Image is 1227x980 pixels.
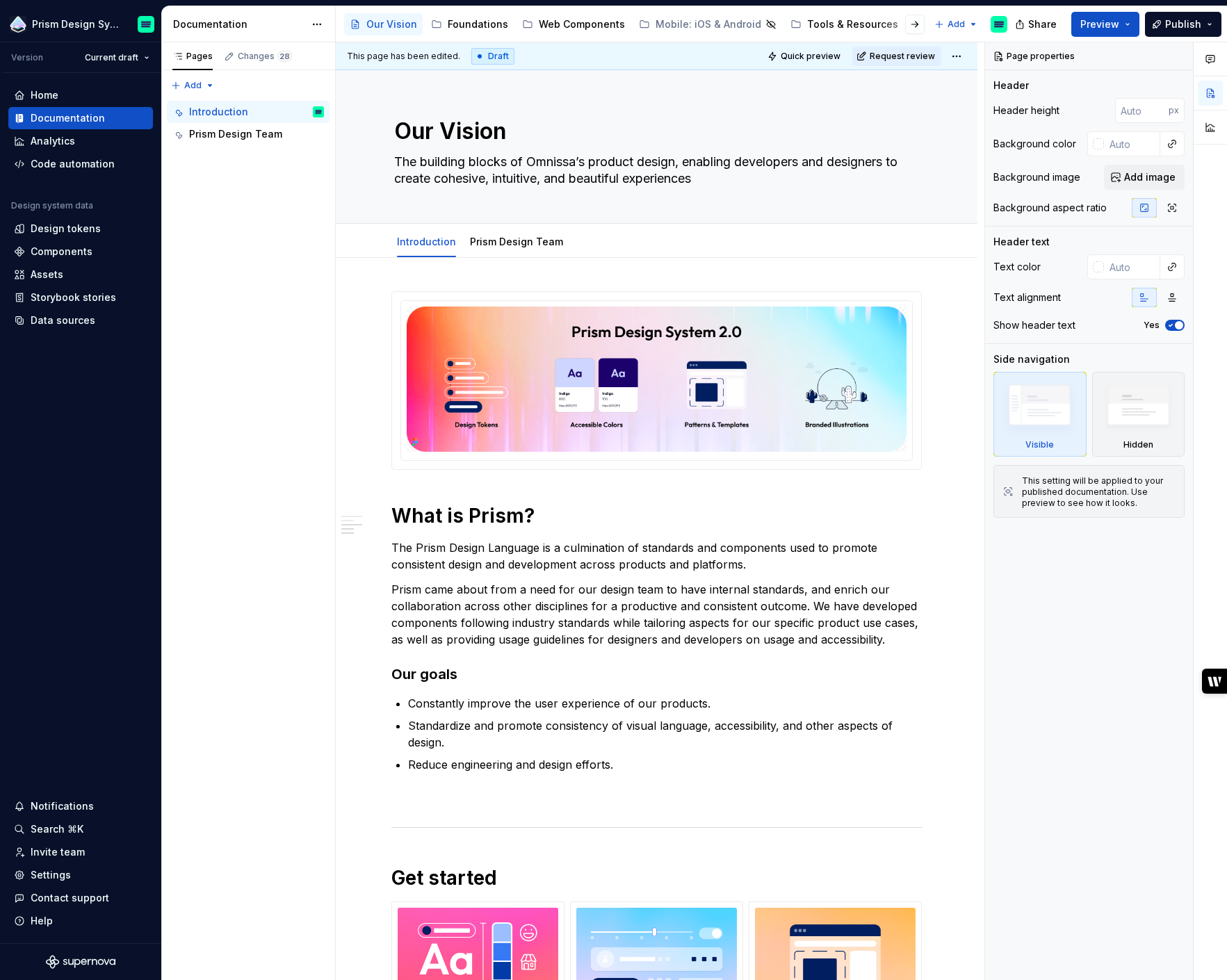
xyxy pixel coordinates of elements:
[189,105,248,119] div: Introduction
[366,17,417,31] div: Our Vision
[1123,439,1153,450] div: Hidden
[993,352,1070,366] div: Side navigation
[993,318,1075,332] div: Show header text
[656,17,761,31] div: Mobile: iOS & Android
[277,51,292,62] span: 28
[8,286,153,309] a: Storybook stories
[344,13,423,35] a: Our Vision
[408,717,922,751] p: Standardize and promote consistency of visual language, accessibility, and other aspects of design.
[167,76,219,95] button: Add
[167,101,330,145] div: Page tree
[1165,17,1201,31] span: Publish
[31,313,95,327] div: Data sources
[31,157,115,171] div: Code automation
[8,240,153,263] a: Components
[1008,12,1066,37] button: Share
[1104,131,1160,156] input: Auto
[1115,98,1169,123] input: Auto
[3,9,159,39] button: Prism Design SystemEmiliano Rodriguez
[991,16,1007,33] img: Emiliano Rodriguez
[408,756,922,773] p: Reduce engineering and design efforts.
[8,887,153,909] button: Contact support
[993,372,1087,457] div: Visible
[31,88,58,102] div: Home
[763,47,847,66] button: Quick preview
[31,222,101,236] div: Design tokens
[993,170,1080,184] div: Background image
[948,19,965,30] span: Add
[464,227,569,256] div: Prism Design Team
[344,10,927,38] div: Page tree
[470,236,563,247] a: Prism Design Team
[993,137,1076,151] div: Background color
[391,115,917,148] textarea: Our Vision
[870,51,935,62] span: Request review
[391,227,462,256] div: Introduction
[8,910,153,932] button: Help
[471,48,514,65] div: Draft
[31,111,105,125] div: Documentation
[807,17,898,31] div: Tools & Resources
[391,539,922,573] p: The Prism Design Language is a culmination of standards and components used to promote consistent...
[31,845,85,859] div: Invite team
[993,104,1059,117] div: Header height
[184,80,202,91] span: Add
[238,51,292,62] div: Changes
[408,695,922,712] p: Constantly improve the user experience of our products.
[391,151,917,190] textarea: The building blocks of Omnissa’s product design, enabling developers and designers to create cohe...
[31,134,75,148] div: Analytics
[1144,320,1160,331] label: Yes
[46,955,115,969] svg: Supernova Logo
[1092,372,1185,457] div: Hidden
[138,16,154,33] img: Emiliano Rodriguez
[172,51,213,62] div: Pages
[781,51,840,62] span: Quick preview
[32,17,121,31] div: Prism Design System
[189,127,282,141] div: Prism Design Team
[391,503,922,528] h1: What is Prism?
[8,864,153,886] a: Settings
[31,245,92,259] div: Components
[391,664,922,684] h3: Our goals
[993,201,1107,215] div: Background aspect ratio
[1022,475,1176,509] div: This setting will be applied to your published documentation. Use preview to see how it looks.
[8,107,153,129] a: Documentation
[1080,17,1119,31] span: Preview
[993,260,1041,274] div: Text color
[8,309,153,332] a: Data sources
[852,47,941,66] button: Request review
[31,268,63,281] div: Assets
[1124,170,1176,184] span: Add image
[8,84,153,106] a: Home
[313,106,324,117] img: Emiliano Rodriguez
[1104,165,1185,190] button: Add image
[79,48,156,67] button: Current draft
[10,16,26,33] img: 106765b7-6fc4-4b5d-8be0-32f944830029.png
[11,52,43,63] div: Version
[1028,17,1057,31] span: Share
[31,822,83,836] div: Search ⌘K
[167,101,330,123] a: IntroductionEmiliano Rodriguez
[31,868,71,882] div: Settings
[31,891,109,905] div: Contact support
[1071,12,1139,37] button: Preview
[1145,12,1221,37] button: Publish
[8,841,153,863] a: Invite team
[425,13,514,35] a: Foundations
[930,15,982,34] button: Add
[993,291,1061,304] div: Text alignment
[1169,105,1179,116] p: px
[31,799,94,813] div: Notifications
[539,17,625,31] div: Web Components
[347,51,460,62] span: This page has been edited.
[167,123,330,145] a: Prism Design Team
[85,52,138,63] span: Current draft
[785,13,904,35] a: Tools & Resources
[517,13,631,35] a: Web Components
[391,865,922,890] h1: Get started
[8,263,153,286] a: Assets
[391,581,922,648] p: Prism came about from a need for our design team to have internal standards, and enrich our colla...
[8,130,153,152] a: Analytics
[448,17,508,31] div: Foundations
